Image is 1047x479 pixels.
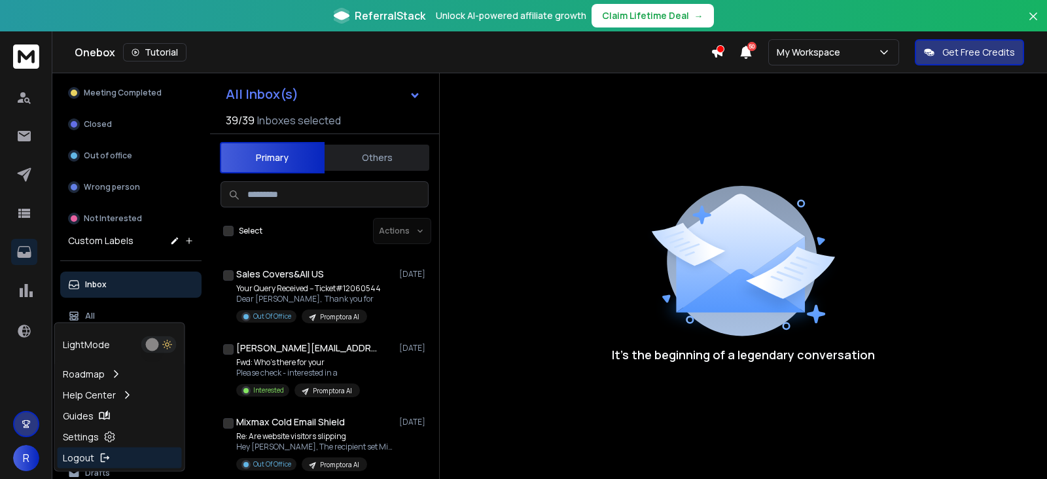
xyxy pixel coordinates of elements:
p: Settings [63,431,99,444]
label: Select [239,226,262,236]
p: Out Of Office [253,459,291,469]
button: All [60,303,202,329]
button: Not Interested [60,205,202,232]
span: → [694,9,703,22]
h1: Sales Covers&All US [236,268,324,281]
p: Meeting Completed [84,88,162,98]
button: R [13,445,39,471]
p: Drafts [85,468,110,478]
h3: Custom Labels [68,234,133,247]
p: Your Query Received – Ticket#12060544 [236,283,381,294]
button: Closed [60,111,202,137]
p: It’s the beginning of a legendary conversation [612,346,875,364]
div: Onebox [75,43,711,62]
p: Unlock AI-powered affiliate growth [436,9,586,22]
p: Promptora AI [313,386,352,396]
p: [DATE] [399,417,429,427]
p: Roadmap [63,368,105,381]
p: Logout [63,452,94,465]
a: Guides [58,406,182,427]
span: 39 / 39 [226,113,255,128]
button: Close banner [1025,8,1042,39]
h1: All Inbox(s) [226,88,298,101]
p: Out Of Office [253,311,291,321]
button: Claim Lifetime Deal→ [592,4,714,27]
p: Not Interested [84,213,142,224]
p: Help Center [63,389,116,402]
button: All Inbox(s) [215,81,431,107]
p: Promptora AI [320,460,359,470]
button: Meeting Completed [60,80,202,106]
button: Get Free Credits [915,39,1024,65]
p: Please check - interested in a [236,368,360,378]
span: 50 [747,42,756,51]
p: Get Free Credits [942,46,1015,59]
p: Re: Are website visitors slipping [236,431,393,442]
button: Inbox [60,272,202,298]
p: My Workspace [777,46,845,59]
h1: [PERSON_NAME][EMAIL_ADDRESS][DOMAIN_NAME] [236,342,380,355]
a: Settings [58,427,182,448]
button: Out of office [60,143,202,169]
button: Primary [220,142,325,173]
p: Fwd: Who’s there for your [236,357,360,368]
a: Roadmap [58,364,182,385]
p: Guides [63,410,94,423]
p: Hey [PERSON_NAME], The recipient set Mixmax [236,442,393,452]
p: Light Mode [63,338,110,351]
h1: Mixmax Cold Email Shield [236,416,345,429]
button: Others [325,143,429,172]
p: Promptora AI [320,312,359,322]
p: [DATE] [399,343,429,353]
p: Wrong person [84,182,140,192]
button: Tutorial [123,43,186,62]
h3: Inboxes selected [257,113,341,128]
p: Closed [84,119,112,130]
a: Help Center [58,385,182,406]
span: ReferralStack [355,8,425,24]
p: Dear [PERSON_NAME], Thank you for [236,294,381,304]
p: All [85,311,95,321]
p: Interested [253,385,284,395]
button: Wrong person [60,174,202,200]
p: [DATE] [399,269,429,279]
p: Inbox [85,279,107,290]
p: Out of office [84,151,132,161]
